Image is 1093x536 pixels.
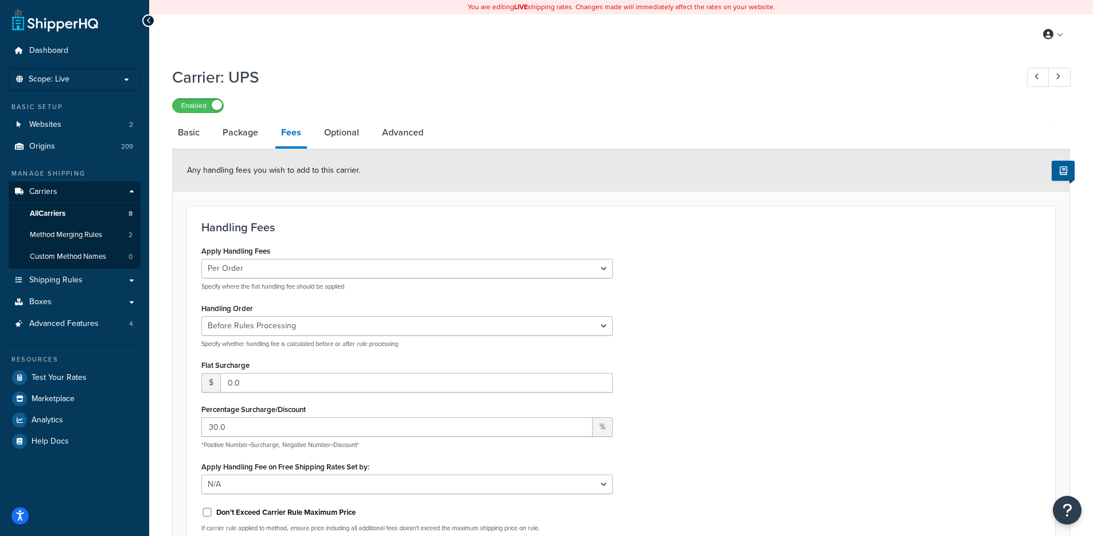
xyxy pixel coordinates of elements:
span: All Carriers [30,209,65,219]
span: Origins [29,142,55,152]
a: Previous Record [1027,68,1049,87]
li: Method Merging Rules [9,224,141,246]
span: Any handling fees you wish to add to this carrier. [187,164,360,176]
span: Custom Method Names [30,252,106,262]
label: Enabled [173,99,223,112]
span: Boxes [29,297,52,307]
span: Carriers [29,187,57,197]
p: Specify where the flat handling fee should be applied [201,282,613,291]
button: Show Help Docs [1052,161,1075,181]
p: Specify whether handling fee is calculated before or after rule processing [201,340,613,348]
span: 209 [121,142,133,152]
a: AllCarriers8 [9,203,141,224]
a: Websites2 [9,114,141,135]
a: Next Record [1048,68,1071,87]
label: Apply Handling Fees [201,247,270,255]
a: Package [217,119,264,146]
li: Custom Method Names [9,246,141,267]
a: Optional [318,119,365,146]
h1: Carrier: UPS [172,66,1006,88]
span: Dashboard [29,46,68,56]
p: If carrier rule applied to method, ensure price including all additional fees doesn't exceed the ... [201,524,613,533]
a: Help Docs [9,431,141,452]
li: Websites [9,114,141,135]
span: Scope: Live [29,75,69,84]
a: Boxes [9,292,141,313]
span: Marketplace [32,394,75,404]
a: Test Your Rates [9,367,141,388]
a: Basic [172,119,205,146]
label: Flat Surcharge [201,361,250,370]
h3: Handling Fees [201,221,1041,234]
li: Advanced Features [9,313,141,335]
a: Advanced [376,119,429,146]
span: Shipping Rules [29,275,83,285]
span: 4 [129,319,133,329]
li: Origins [9,136,141,157]
p: *Positive Number=Surcharge, Negative Number=Discount* [201,441,613,449]
span: Method Merging Rules [30,230,102,240]
span: 8 [129,209,133,219]
a: Advanced Features4 [9,313,141,335]
span: % [593,417,613,437]
b: LIVE [514,2,528,12]
span: Advanced Features [29,319,99,329]
span: $ [201,373,220,393]
a: Custom Method Names0 [9,246,141,267]
a: Analytics [9,410,141,430]
a: Origins209 [9,136,141,157]
span: 2 [129,230,133,240]
label: Percentage Surcharge/Discount [201,405,306,414]
a: Marketplace [9,389,141,409]
div: Manage Shipping [9,169,141,178]
div: Basic Setup [9,102,141,112]
span: Analytics [32,415,63,425]
button: Open Resource Center [1053,496,1082,525]
a: Dashboard [9,40,141,61]
a: Carriers [9,181,141,203]
div: Resources [9,355,141,364]
li: Carriers [9,181,141,269]
label: Apply Handling Fee on Free Shipping Rates Set by: [201,463,369,471]
span: 0 [129,252,133,262]
span: Test Your Rates [32,373,87,383]
a: Fees [275,119,307,149]
span: Help Docs [32,437,69,446]
span: Websites [29,120,61,130]
label: Handling Order [201,304,253,313]
a: Method Merging Rules2 [9,224,141,246]
label: Don't Exceed Carrier Rule Maximum Price [216,507,356,518]
span: 2 [129,120,133,130]
a: Shipping Rules [9,270,141,291]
